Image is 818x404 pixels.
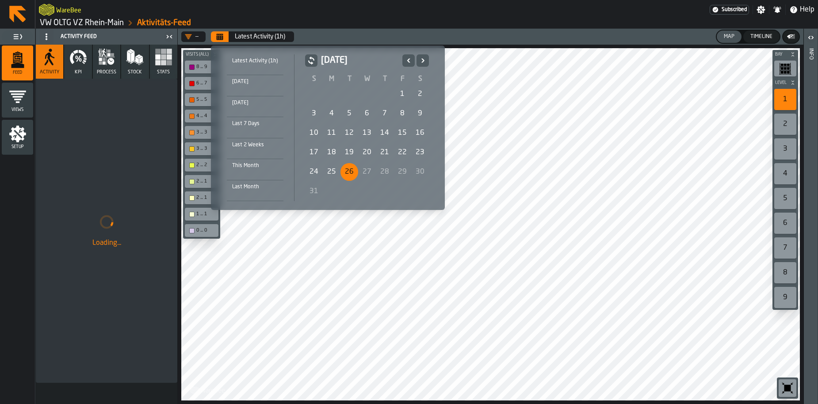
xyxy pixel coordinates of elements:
div: Wednesday, August 20, 2025 [358,144,376,161]
div: 13 [358,124,376,142]
div: 29 [394,163,411,181]
div: Tuesday, August 12, 2025 [340,124,358,142]
div: Wednesday, August 13, 2025 [358,124,376,142]
div: Friday, August 22, 2025 [394,144,411,161]
div: Today, Friday, August 29, 2025 [394,163,411,181]
div: [DATE] [227,98,283,108]
div: Wednesday, August 27, 2025 [358,163,376,181]
div: 3 [305,105,323,122]
th: T [376,74,394,84]
div: Thursday, August 21, 2025 [376,144,394,161]
div: 4 [323,105,340,122]
div: 11 [323,124,340,142]
div: 21 [376,144,394,161]
div: Wednesday, August 6, 2025 [358,105,376,122]
div: 31 [305,183,323,200]
div: Tuesday, August 19, 2025 [340,144,358,161]
div: Sunday, August 3, 2025 [305,105,323,122]
div: 30 [411,163,429,181]
div: 14 [376,124,394,142]
div: 26 [340,163,358,181]
div: Saturday, August 23, 2025 [411,144,429,161]
div: 2 [411,85,429,103]
th: S [411,74,429,84]
button: Previous [402,54,415,67]
div: Tuesday, August 5, 2025 [340,105,358,122]
div: 28 [376,163,394,181]
div: 5 [340,105,358,122]
div: 18 [323,144,340,161]
button: button- [305,54,317,67]
div: 7 [376,105,394,122]
div: Selected Date: Tuesday, August 26, 2025, Tuesday, August 26, 2025 selected, Last available date [340,163,358,181]
div: Monday, August 25, 2025 [323,163,340,181]
div: Sunday, August 17, 2025 [305,144,323,161]
div: 27 [358,163,376,181]
div: Saturday, August 9, 2025 [411,105,429,122]
div: 20 [358,144,376,161]
div: Monday, August 4, 2025 [323,105,340,122]
div: 15 [394,124,411,142]
div: 23 [411,144,429,161]
div: Last 7 Days [227,119,283,129]
div: 16 [411,124,429,142]
div: Select date range Select date range [218,53,438,203]
div: Monday, August 11, 2025 [323,124,340,142]
div: 17 [305,144,323,161]
th: S [305,74,323,84]
div: Monday, August 18, 2025 [323,144,340,161]
table: August 2025 [305,74,429,201]
div: This Month [227,161,283,171]
div: [DATE] [227,77,283,87]
div: 12 [340,124,358,142]
div: 25 [323,163,340,181]
button: Next [417,54,429,67]
div: 10 [305,124,323,142]
th: W [358,74,376,84]
div: Thursday, August 14, 2025 [376,124,394,142]
div: 22 [394,144,411,161]
div: 8 [394,105,411,122]
div: Friday, August 15, 2025 [394,124,411,142]
div: Thursday, August 7, 2025 [376,105,394,122]
th: F [394,74,411,84]
div: Thursday, August 28, 2025 [376,163,394,181]
h2: [DATE] [321,54,399,67]
div: Last 2 Weeks [227,140,283,150]
div: Friday, August 8, 2025 [394,105,411,122]
div: August 2025 [305,54,429,201]
th: T [340,74,358,84]
div: 1 [394,85,411,103]
div: Latest Activity (1h) [227,56,283,66]
div: Sunday, August 31, 2025 [305,183,323,200]
div: Saturday, August 2, 2025 [411,85,429,103]
th: M [323,74,340,84]
div: Sunday, August 24, 2025 [305,163,323,181]
div: Last Month [227,182,283,192]
div: 24 [305,163,323,181]
div: Sunday, August 10, 2025 [305,124,323,142]
div: 9 [411,105,429,122]
div: Saturday, August 16, 2025 [411,124,429,142]
div: Saturday, August 30, 2025 [411,163,429,181]
div: 6 [358,105,376,122]
div: 19 [340,144,358,161]
div: Friday, August 1, 2025 [394,85,411,103]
